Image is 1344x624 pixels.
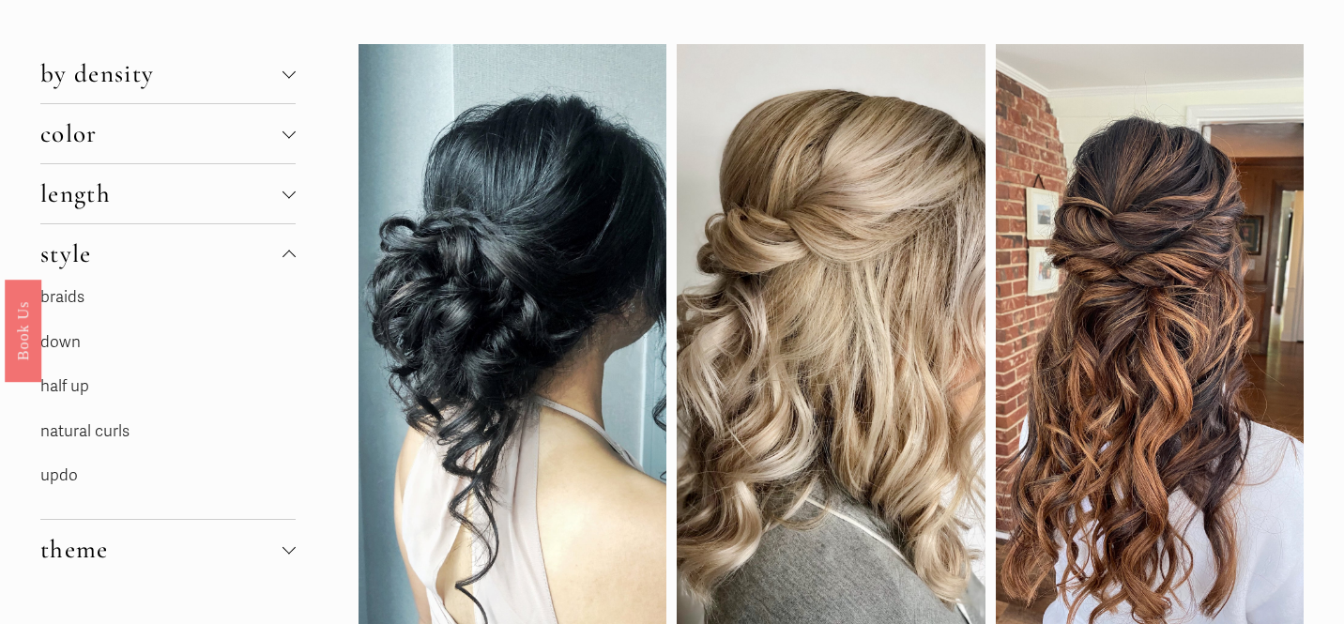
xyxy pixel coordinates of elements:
button: length [40,164,296,223]
div: style [40,283,296,519]
span: theme [40,534,283,565]
span: style [40,238,283,269]
button: by density [40,44,296,103]
a: Book Us [5,279,41,381]
button: theme [40,520,296,579]
button: color [40,104,296,163]
a: braids [40,287,84,307]
a: updo [40,465,78,485]
button: style [40,224,296,283]
a: half up [40,376,89,396]
span: color [40,118,283,149]
span: by density [40,58,283,89]
a: down [40,332,81,352]
span: length [40,178,283,209]
a: natural curls [40,421,130,441]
